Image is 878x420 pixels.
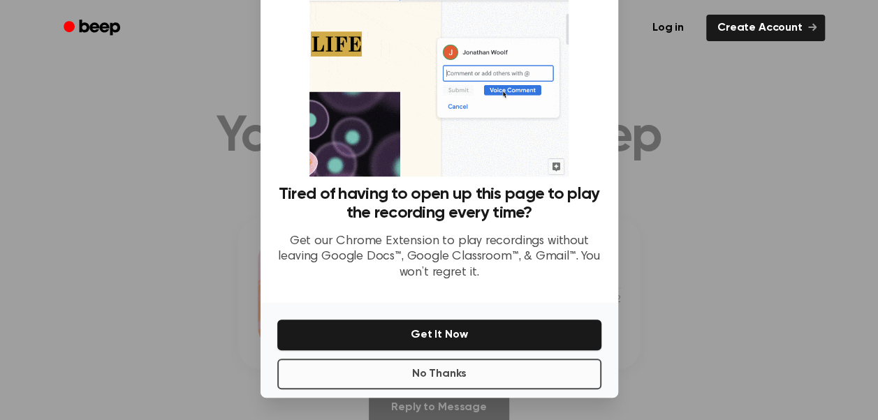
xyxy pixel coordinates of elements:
[277,359,601,389] button: No Thanks
[277,320,601,350] button: Get It Now
[277,185,601,223] h3: Tired of having to open up this page to play the recording every time?
[277,234,601,281] p: Get our Chrome Extension to play recordings without leaving Google Docs™, Google Classroom™, & Gm...
[54,15,133,42] a: Beep
[706,15,825,41] a: Create Account
[638,12,698,44] a: Log in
